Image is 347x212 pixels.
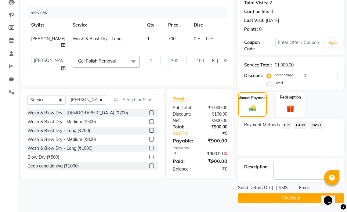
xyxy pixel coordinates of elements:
a: x [116,58,118,64]
div: ₹1,000.00 [274,62,294,68]
span: [PERSON_NAME] [31,36,65,41]
label: Percentage [274,72,293,78]
div: UPI [168,151,200,157]
div: ₹100.00 [200,111,232,117]
label: Fixed [274,80,283,86]
div: Coupon Code [244,39,275,52]
label: Redemption [280,95,301,100]
div: Services [28,7,232,18]
input: Search or Scan [111,95,158,104]
span: 0 % [206,36,213,42]
div: Description: [244,164,269,170]
div: ₹900.00 [200,117,232,124]
div: Service Total: [244,62,272,68]
label: Manual Payment [238,95,267,101]
img: _cash.svg [247,104,258,113]
div: ₹1,000.00 [200,105,232,111]
button: Checkout [238,193,344,203]
span: SMS [279,185,288,192]
div: ₹0 [205,130,232,137]
iframe: chat widget [321,188,341,206]
div: Wash & Blow Dry - Medium (₹800) [27,136,96,143]
div: Sub Total: [168,105,200,111]
div: Total: [168,124,200,130]
div: Payable: [168,137,200,144]
span: UPI [282,122,292,129]
div: ₹0 [200,166,232,172]
th: Stylist [27,18,69,32]
span: CARD [294,122,307,129]
div: ₹900.00 [200,157,232,165]
span: Wash & Blast Dry - Long [73,36,121,41]
div: 0 [259,26,262,33]
div: ₹900.00 [200,137,232,144]
div: ₹900.00 [200,151,232,157]
span: Gel Polish Removal [78,58,116,64]
span: 0 F [194,36,200,42]
a: Add Tip [168,130,205,137]
div: Wash & Blast Dry - Long (₹700) [27,128,90,134]
th: Service [69,18,143,32]
div: Paid: [168,157,200,165]
div: Wash & Blow Dry - Long (₹1000) [27,145,92,152]
th: Price [164,18,190,32]
span: 700 [168,36,175,41]
span: | [202,36,204,42]
div: Points: [244,26,258,33]
button: Apply [325,38,342,47]
th: Disc [190,18,246,32]
span: CASH [309,122,323,129]
div: Wash & Blow Dry - [DEMOGRAPHIC_DATA] (₹200) [27,110,128,116]
div: Discount: [168,111,200,117]
div: Discount: [244,73,263,79]
th: Qty [143,18,164,32]
span: Email [299,185,309,192]
div: Wash & Blast Dry - Medium (₹500) [27,119,96,125]
div: 0 [270,9,273,15]
span: Total [173,95,187,102]
div: ₹900.00 [200,124,232,130]
input: Enter Offer / Coupon Code [275,38,322,47]
span: Payment Methods [244,122,280,128]
div: Net: [168,117,200,124]
div: Deep conditioning (₹1000) [27,163,79,169]
img: _gift.svg [284,104,297,113]
div: Last Visit: [244,17,265,24]
span: | [217,58,218,64]
div: Blow Dry (₹500) [27,154,59,160]
span: Send Details On [238,185,270,192]
div: [DATE] [266,17,279,24]
div: Payments [173,146,227,151]
div: Balance : [168,166,200,172]
div: Card on file: [244,9,269,15]
span: 1 [147,36,150,41]
span: F [212,58,215,64]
